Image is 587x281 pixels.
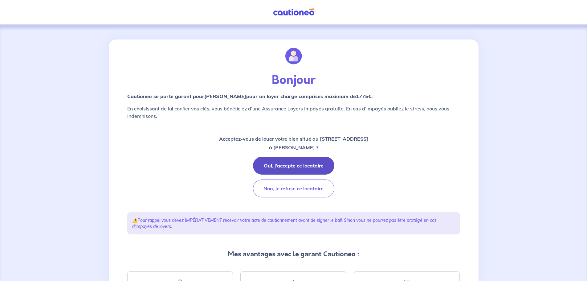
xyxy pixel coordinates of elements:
strong: Cautioneo se porte garant pour pour un loyer charge comprises maximum de . [127,93,373,99]
img: Cautioneo [271,8,317,16]
em: Pour rappel vous devez IMPÉRATIVEMENT recevoir votre acte de cautionnement avant de signer le bai... [132,217,437,229]
p: En choisissant de lui confier vos clés, vous bénéficiez d’une Assurance Loyers Impayés gratuite. ... [127,105,460,120]
em: [PERSON_NAME] [204,93,246,99]
button: Non, je refuse ce locataire [253,180,334,197]
p: Acceptez-vous de louer votre bien situé au [STREET_ADDRESS] à [PERSON_NAME] ? [219,134,368,152]
img: illu_account.svg [285,48,302,64]
em: 1775€ [356,93,371,99]
p: Bonjour [127,73,460,88]
p: Mes avantages avec le garant Cautioneo : [127,249,460,259]
button: Oui, j'accepte ce locataire [253,157,334,175]
p: ⚠️ [132,217,455,229]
